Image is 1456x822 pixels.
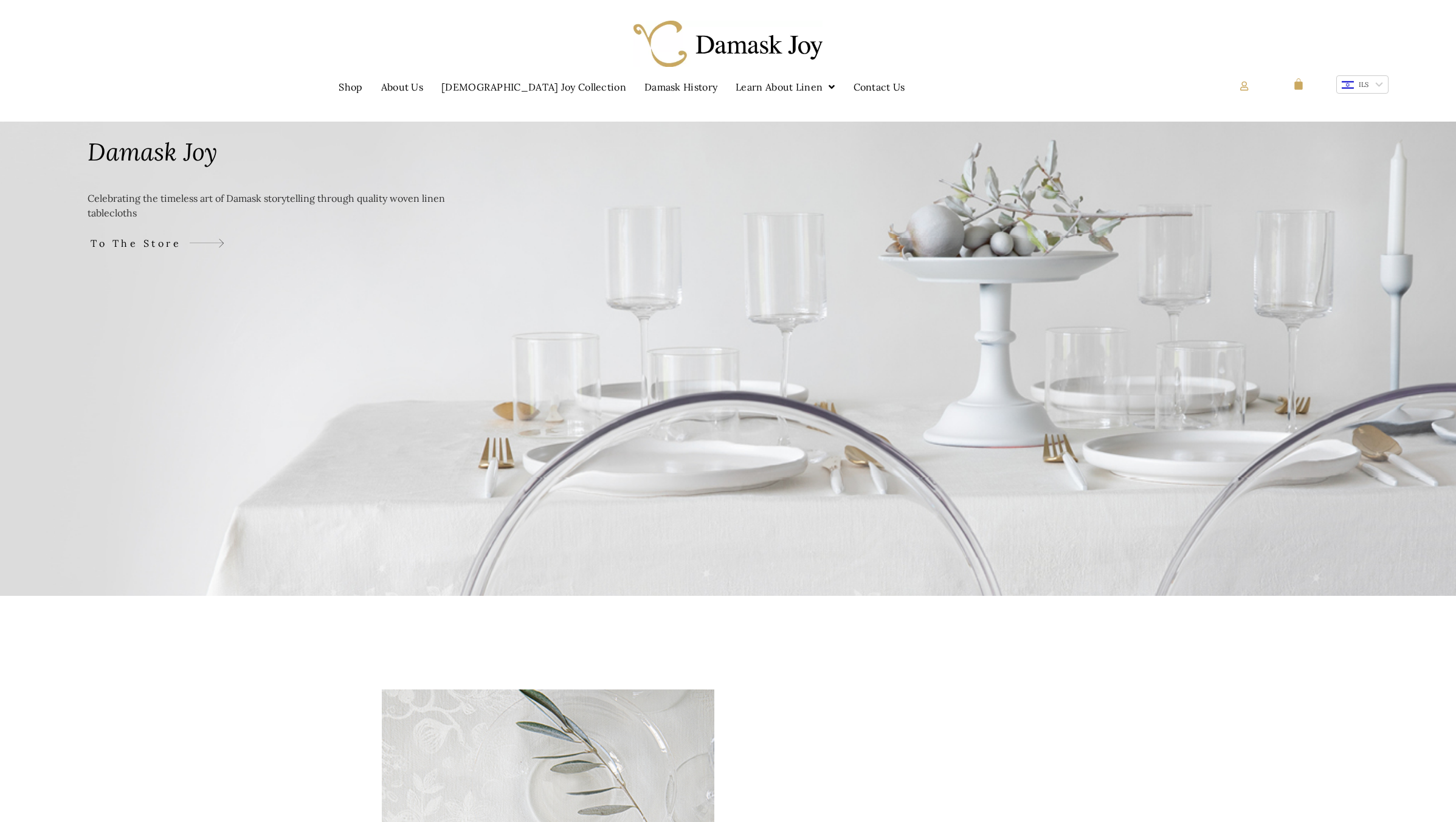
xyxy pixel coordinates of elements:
a: [DEMOGRAPHIC_DATA] Joy Collection [432,73,635,101]
a: To The Store [88,226,495,260]
span: To The Store [88,236,181,250]
span: ILS [1359,80,1368,89]
a: Learn About Linen [726,73,844,101]
p: Celebrating the timeless art of Damask storytelling through quality woven linen tablecloths [88,191,495,220]
a: Shop [329,73,371,101]
h1: Damask Joy [88,140,495,164]
a: Contact Us [844,73,914,101]
a: About Us [372,73,432,101]
a: Damask History [635,73,726,101]
nav: Menu [21,73,1223,101]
